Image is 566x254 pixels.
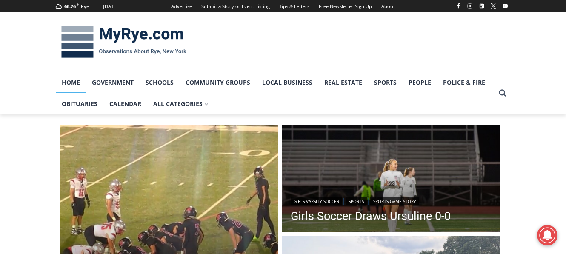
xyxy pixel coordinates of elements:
[291,195,451,205] div: | |
[488,1,498,11] a: X
[437,72,491,93] a: Police & Fire
[180,72,256,93] a: Community Groups
[256,72,318,93] a: Local Business
[291,210,451,223] a: Girls Soccer Draws Ursuline 0-0
[140,72,180,93] a: Schools
[56,72,495,115] nav: Primary Navigation
[77,2,79,6] span: F
[465,1,475,11] a: Instagram
[318,72,368,93] a: Real Estate
[282,125,500,234] img: (PHOTO: Rye Girls Soccer's Clare Nemsick (#23) from September 11, 2025. Contributed.)
[56,93,103,114] a: Obituaries
[103,93,147,114] a: Calendar
[477,1,487,11] a: Linkedin
[453,1,463,11] a: Facebook
[153,99,209,108] span: All Categories
[403,72,437,93] a: People
[368,72,403,93] a: Sports
[81,3,89,10] div: Rye
[64,3,76,9] span: 66.76
[103,3,118,10] div: [DATE]
[495,86,510,101] button: View Search Form
[56,20,192,64] img: MyRye.com
[282,125,500,234] a: Read More Girls Soccer Draws Ursuline 0-0
[500,1,510,11] a: YouTube
[291,197,342,205] a: Girls Varsity Soccer
[56,72,86,93] a: Home
[346,197,367,205] a: Sports
[370,197,419,205] a: Sports Game Story
[147,93,214,114] a: All Categories
[86,72,140,93] a: Government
